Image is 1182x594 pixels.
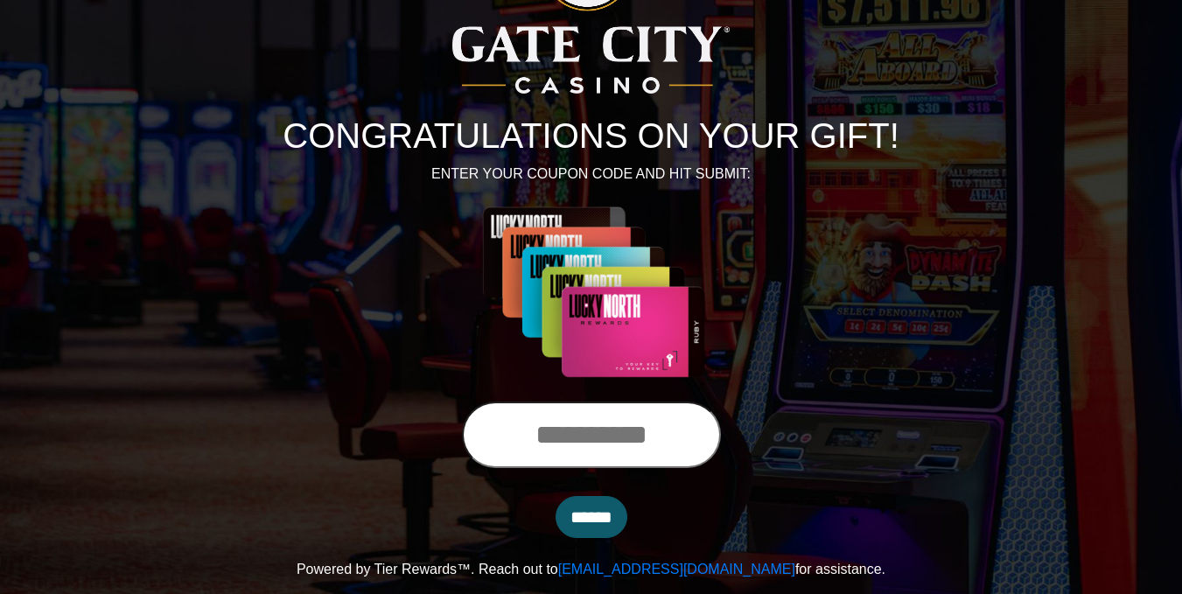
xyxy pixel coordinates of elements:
[558,562,795,577] a: [EMAIL_ADDRESS][DOMAIN_NAME]
[297,562,885,577] span: Powered by Tier Rewards™. Reach out to for assistance.
[106,164,1077,185] p: ENTER YOUR COUPON CODE AND HIT SUBMIT:
[436,206,747,381] img: Center Image
[106,115,1077,157] h1: CONGRATULATIONS ON YOUR GIFT!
